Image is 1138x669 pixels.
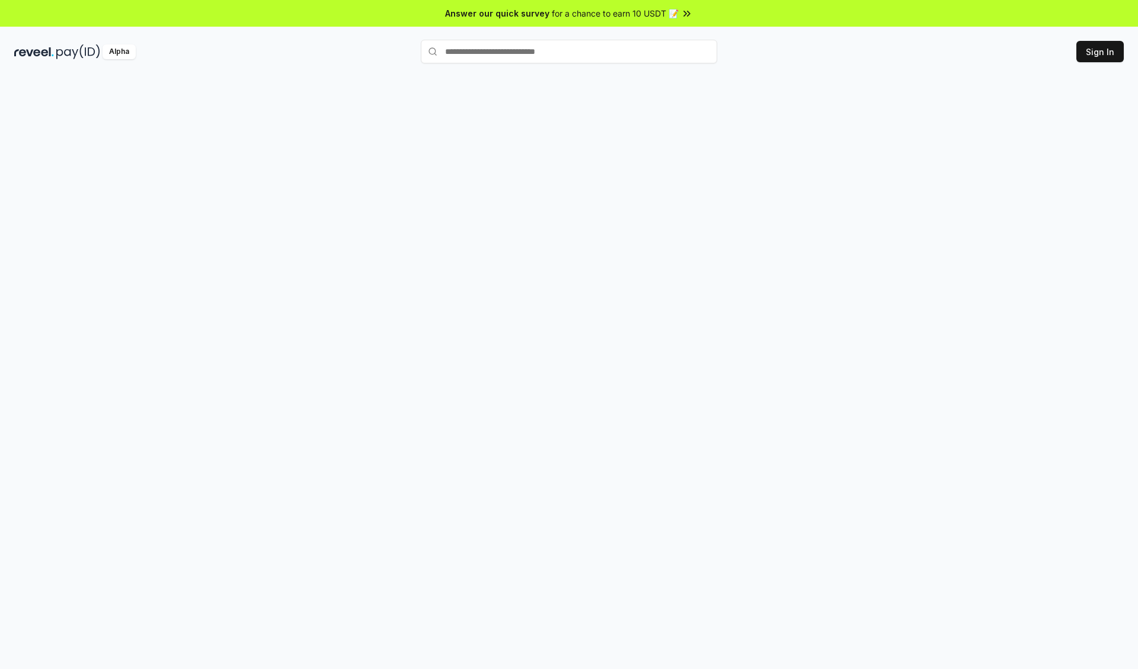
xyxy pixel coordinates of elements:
div: Alpha [103,44,136,59]
span: for a chance to earn 10 USDT 📝 [552,7,679,20]
span: Answer our quick survey [445,7,549,20]
img: pay_id [56,44,100,59]
img: reveel_dark [14,44,54,59]
button: Sign In [1076,41,1124,62]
